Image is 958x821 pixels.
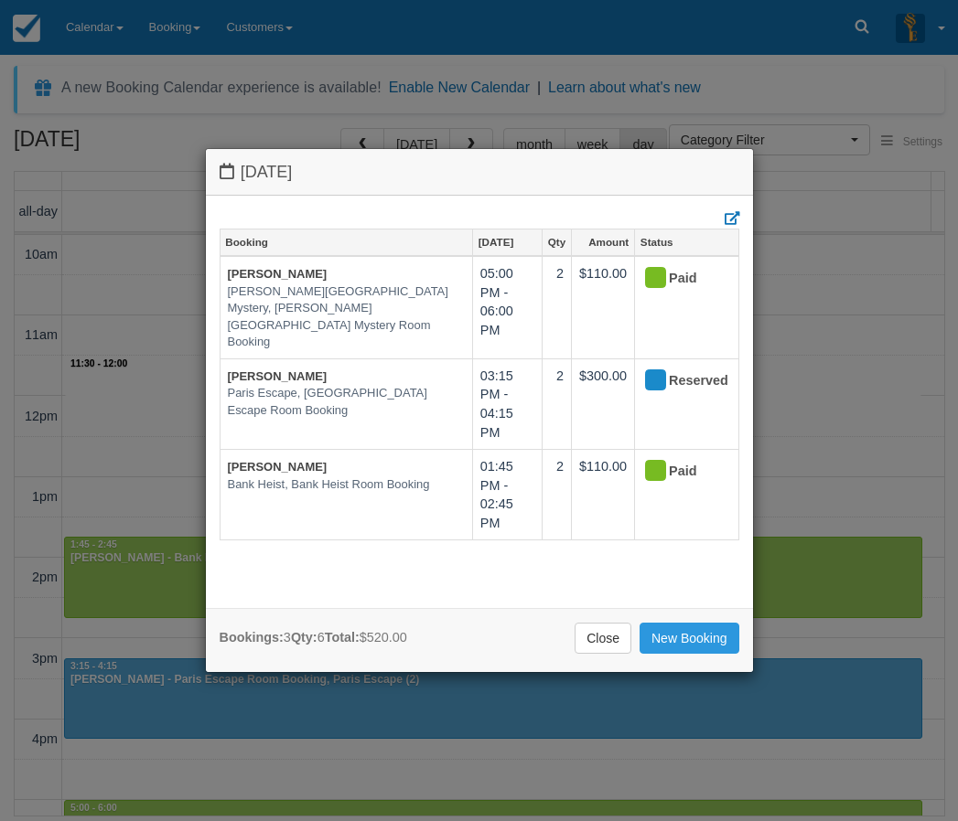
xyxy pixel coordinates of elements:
[571,450,634,540] td: $110.00
[228,385,465,419] em: Paris Escape, [GEOGRAPHIC_DATA] Escape Room Booking
[220,628,407,647] div: 3 6 $520.00
[472,256,542,358] td: 05:00 PM - 06:00 PM
[642,264,715,293] div: Paid
[220,163,739,182] h4: [DATE]
[572,229,634,255] a: Amount
[472,450,542,540] td: 01:45 PM - 02:45 PM
[543,229,571,255] a: Qty
[642,457,715,486] div: Paid
[220,630,284,645] strong: Bookings:
[542,450,571,540] td: 2
[640,623,739,654] a: New Booking
[221,229,472,255] a: Booking
[642,367,715,396] div: Reserved
[291,630,318,645] strong: Qty:
[542,358,571,449] td: 2
[575,623,631,654] a: Close
[228,283,465,351] em: [PERSON_NAME][GEOGRAPHIC_DATA] Mystery, [PERSON_NAME][GEOGRAPHIC_DATA] Mystery Room Booking
[228,460,328,474] a: [PERSON_NAME]
[635,229,737,255] a: Status
[571,256,634,358] td: $110.00
[228,267,328,281] a: [PERSON_NAME]
[542,256,571,358] td: 2
[325,630,360,645] strong: Total:
[473,229,542,255] a: [DATE]
[228,369,328,383] a: [PERSON_NAME]
[571,358,634,449] td: $300.00
[472,358,542,449] td: 03:15 PM - 04:15 PM
[228,476,465,494] em: Bank Heist, Bank Heist Room Booking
